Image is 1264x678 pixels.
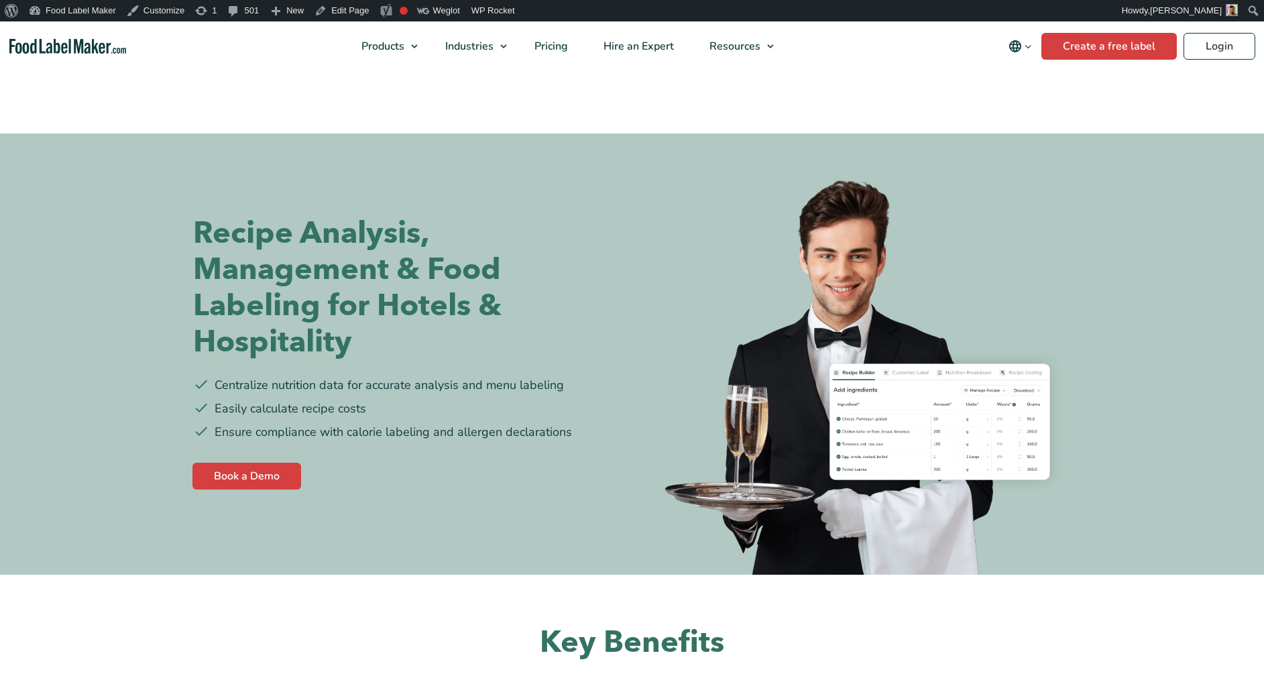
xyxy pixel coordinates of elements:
[227,623,1038,663] h2: Key Benefits
[1041,33,1177,60] a: Create a free label
[192,463,301,490] a: Book a Demo
[705,39,762,54] span: Resources
[441,39,495,54] span: Industries
[586,21,689,71] a: Hire an Expert
[999,33,1041,60] button: Change language
[517,21,583,71] a: Pricing
[193,423,622,441] li: Ensure compliance with calorie labeling and allergen declarations
[344,21,424,71] a: Products
[400,7,408,15] div: Focus keyphrase not set
[1150,5,1222,15] span: [PERSON_NAME]
[193,215,622,360] h1: Recipe Analysis, Management & Food Labeling for Hotels & Hospitality
[428,21,514,71] a: Industries
[530,39,569,54] span: Pricing
[599,39,675,54] span: Hire an Expert
[357,39,406,54] span: Products
[193,400,622,418] li: Easily calculate recipe costs
[1184,33,1255,60] a: Login
[9,39,127,54] a: Food Label Maker homepage
[193,376,622,394] li: Centralize nutrition data for accurate analysis and menu labeling
[692,21,781,71] a: Resources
